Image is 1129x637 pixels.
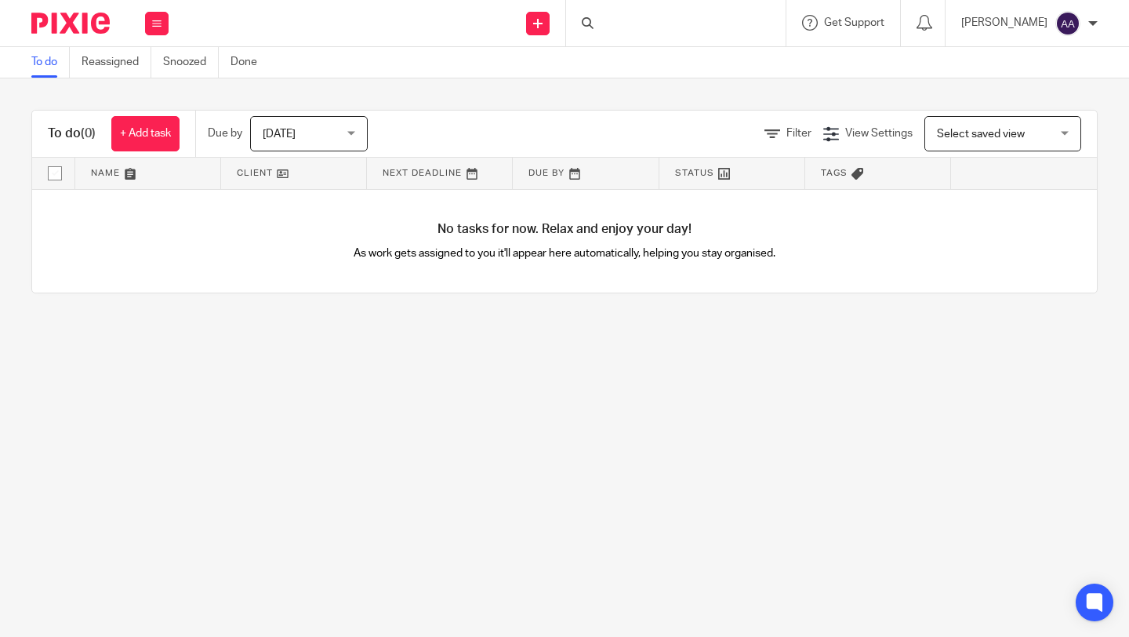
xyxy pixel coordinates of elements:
span: View Settings [845,128,913,139]
a: + Add task [111,116,180,151]
a: Snoozed [163,47,219,78]
h1: To do [48,126,96,142]
span: (0) [81,127,96,140]
h4: No tasks for now. Relax and enjoy your day! [32,221,1097,238]
a: Done [231,47,269,78]
span: Select saved view [937,129,1025,140]
a: To do [31,47,70,78]
span: Filter [786,128,811,139]
span: Get Support [824,17,884,28]
p: [PERSON_NAME] [961,15,1047,31]
img: Pixie [31,13,110,34]
a: Reassigned [82,47,151,78]
p: Due by [208,126,242,141]
img: svg%3E [1055,11,1080,36]
span: [DATE] [263,129,296,140]
span: Tags [821,169,848,177]
p: As work gets assigned to you it'll appear here automatically, helping you stay organised. [299,246,831,261]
